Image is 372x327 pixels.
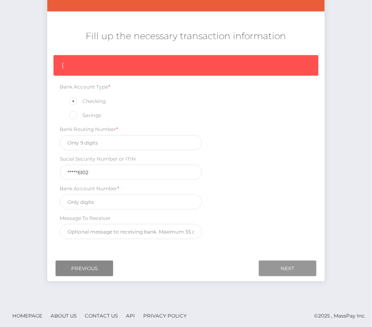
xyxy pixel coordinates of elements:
a: Homepage [9,310,46,322]
input: Only 9 digits [60,135,202,150]
label: Bank Routing Number [60,126,118,133]
a: Privacy Policy [140,310,190,322]
a: About Us [47,310,80,322]
input: Optional message to receiving bank. Maximum 35 characters [60,224,202,239]
input: Previous [56,261,113,276]
label: Social Security Number or ITIN [60,155,136,163]
label: Checking [68,96,106,107]
input: Only digits [60,194,202,210]
label: Bank Account Type [60,83,110,91]
a: API [123,310,138,322]
label: Bank Account Number [60,185,119,192]
input: 9 digits [60,165,202,180]
input: Next [259,261,316,276]
a: Contact Us [81,310,121,322]
span: { [62,61,64,69]
h5: Fill up the necessary transaction information [53,30,318,43]
label: Message To Receiver [60,215,111,222]
label: Savings [68,110,101,121]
